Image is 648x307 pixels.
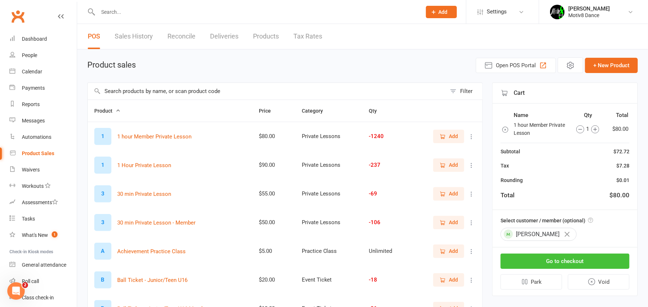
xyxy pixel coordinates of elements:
[22,150,54,156] div: Product Sales
[9,96,77,113] a: Reports
[9,194,77,211] a: Assessments
[433,187,464,200] button: Add
[210,24,238,49] a: Deliveries
[22,183,44,189] div: Workouts
[117,190,171,198] button: 30 min Private Lesson
[433,273,464,286] button: Add
[9,129,77,145] a: Automations
[9,64,77,80] a: Calendar
[568,12,610,19] div: Motiv8 Dance
[115,24,153,49] a: Sales History
[501,148,520,155] div: Subtotal
[460,87,473,96] div: Filter
[501,190,514,200] div: Total
[369,191,403,197] div: -69
[88,24,100,49] a: POS
[616,162,629,170] div: $7.28
[501,228,577,241] div: [PERSON_NAME]
[616,176,629,184] div: $0.01
[88,83,446,100] input: Search products by name, or scan product code
[293,24,322,49] a: Tax Rates
[22,282,28,288] span: 2
[501,162,509,170] div: Tax
[9,290,77,306] a: Class kiosk mode
[302,106,331,115] button: Category
[302,133,356,140] div: Private Lessons
[94,106,120,115] button: Product
[449,190,458,198] span: Add
[514,121,569,138] td: 1 hour Member Private Lesson
[259,219,288,226] div: $50.00
[369,162,403,168] div: -237
[22,36,47,42] div: Dashboard
[433,245,464,258] button: Add
[22,69,42,74] div: Calendar
[22,278,39,284] div: Roll call
[259,133,288,140] div: $80.00
[9,273,77,290] a: Roll call
[9,7,27,25] a: Clubworx
[568,274,630,290] button: Void
[22,167,40,173] div: Waivers
[433,158,464,171] button: Add
[446,83,482,100] button: Filter
[514,110,569,120] th: Name
[9,31,77,47] a: Dashboard
[487,4,507,20] span: Settings
[22,216,35,222] div: Tasks
[570,125,605,133] div: 1
[22,295,54,300] div: Class check-in
[259,277,288,283] div: $20.00
[22,232,48,238] div: What's New
[22,52,37,58] div: People
[302,277,356,283] div: Event Ticket
[9,211,77,227] a: Tasks
[94,108,120,114] span: Product
[22,101,40,107] div: Reports
[496,61,536,70] span: Open POS Portal
[9,178,77,194] a: Workouts
[117,218,195,227] button: 30 min Private Lesson - Member
[9,113,77,129] a: Messages
[449,161,458,169] span: Add
[608,121,629,138] td: $80.00
[9,257,77,273] a: General attendance kiosk mode
[369,106,385,115] button: Qty
[609,190,629,200] div: $80.00
[9,227,77,243] a: What's New1
[302,219,356,226] div: Private Lessons
[369,277,403,283] div: -18
[426,6,457,18] button: Add
[259,108,279,114] span: Price
[449,276,458,284] span: Add
[369,108,385,114] span: Qty
[117,276,187,284] button: Ball Ticket - Junior/Teen U16
[22,199,58,205] div: Assessments
[501,254,629,269] button: Go to checkout
[117,161,171,170] button: 1 Hour Private Lesson
[302,162,356,168] div: Private Lessons
[501,176,523,184] div: Rounding
[568,5,610,12] div: [PERSON_NAME]
[302,191,356,197] div: Private Lessons
[96,7,416,17] input: Search...
[94,214,111,231] div: 3
[476,58,556,73] button: Open POS Portal
[369,219,403,226] div: -106
[433,216,464,229] button: Add
[22,262,66,268] div: General attendance
[608,110,629,120] th: Total
[613,148,629,155] div: $72.72
[570,110,607,120] th: Qty
[253,24,279,49] a: Products
[87,61,136,69] h1: Product sales
[22,134,51,140] div: Automations
[501,217,593,225] label: Select customer / member (optional)
[167,24,195,49] a: Reconcile
[259,162,288,168] div: $90.00
[449,132,458,140] span: Add
[94,128,111,145] div: 1
[501,274,562,290] button: Park
[117,247,186,256] button: Achievement Practice Class
[259,106,279,115] button: Price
